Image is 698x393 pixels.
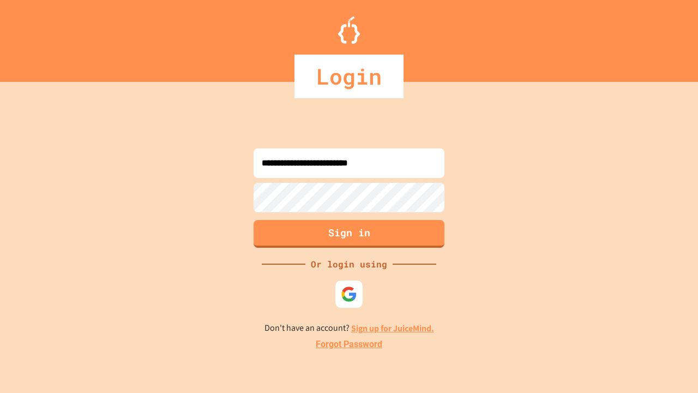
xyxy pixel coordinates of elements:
div: Or login using [305,258,393,271]
img: google-icon.svg [341,286,357,302]
a: Forgot Password [316,338,382,351]
p: Don't have an account? [264,321,434,335]
button: Sign in [254,220,444,248]
div: Login [294,55,404,98]
a: Sign up for JuiceMind. [351,323,434,334]
img: Logo.svg [338,16,360,44]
